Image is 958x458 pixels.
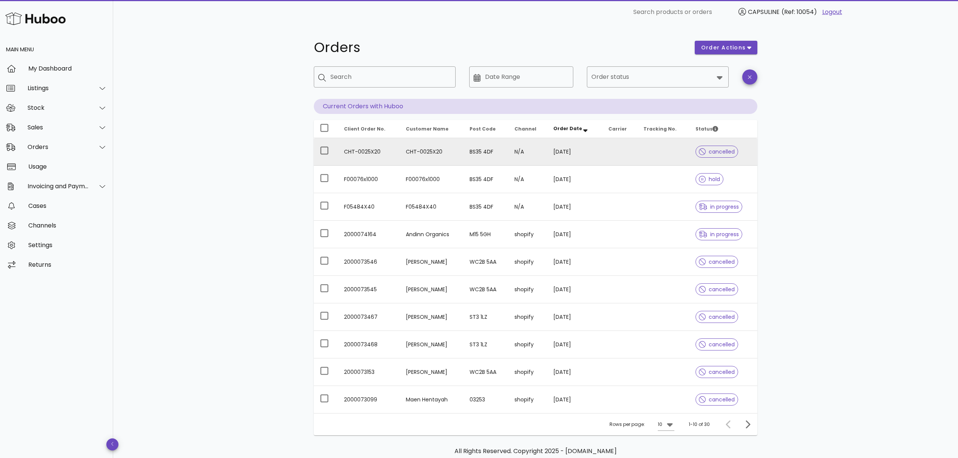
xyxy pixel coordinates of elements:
div: 10 [658,421,662,428]
button: Next page [741,418,754,431]
td: CHT-0025X20 [338,138,400,166]
td: [DATE] [547,386,602,413]
div: Order status [587,66,729,88]
td: shopify [508,221,548,248]
th: Post Code [464,120,508,138]
td: 2000073099 [338,386,400,413]
span: Carrier [608,126,627,132]
span: cancelled [699,149,735,154]
div: My Dashboard [28,65,107,72]
td: WC2B 5AA [464,248,508,276]
p: Current Orders with Huboo [314,99,757,114]
td: 03253 [464,386,508,413]
span: cancelled [699,342,735,347]
td: [DATE] [547,138,602,166]
div: Returns [28,261,107,268]
span: (Ref: 10054) [781,8,817,16]
th: Carrier [602,120,637,138]
td: [DATE] [547,358,602,386]
td: [DATE] [547,303,602,331]
span: order actions [701,44,746,52]
span: hold [699,177,720,182]
p: All Rights Reserved. Copyright 2025 - [DOMAIN_NAME] [320,447,751,456]
span: in progress [699,204,739,209]
span: CAPSULINE [748,8,780,16]
td: CHT-0025X20 [400,138,464,166]
h1: Orders [314,41,686,54]
div: Usage [28,163,107,170]
td: F05484X40 [400,193,464,221]
td: shopify [508,303,548,331]
div: Invoicing and Payments [28,183,89,190]
button: order actions [695,41,757,54]
span: cancelled [699,369,735,375]
div: Listings [28,85,89,92]
td: 2000073468 [338,331,400,358]
span: Status [695,126,718,132]
span: Channel [514,126,536,132]
td: [PERSON_NAME] [400,303,464,331]
td: ST3 1LZ [464,303,508,331]
td: shopify [508,386,548,413]
div: Sales [28,124,89,131]
td: 2000073546 [338,248,400,276]
td: N/A [508,193,548,221]
td: 2000073545 [338,276,400,303]
span: cancelled [699,287,735,292]
th: Status [689,120,757,138]
div: Cases [28,202,107,209]
td: [DATE] [547,221,602,248]
span: Post Code [470,126,496,132]
td: [PERSON_NAME] [400,248,464,276]
td: M15 5GH [464,221,508,248]
td: WC2B 5AA [464,358,508,386]
td: F00076x1000 [400,166,464,193]
td: 2000073467 [338,303,400,331]
td: shopify [508,276,548,303]
div: Stock [28,104,89,111]
span: cancelled [699,259,735,264]
div: Settings [28,241,107,249]
th: Channel [508,120,548,138]
div: Orders [28,143,89,151]
td: [PERSON_NAME] [400,331,464,358]
td: N/A [508,166,548,193]
div: Rows per page: [609,413,674,435]
img: Huboo Logo [5,11,66,27]
td: [DATE] [547,248,602,276]
span: cancelled [699,397,735,402]
th: Tracking No. [637,120,689,138]
span: Client Order No. [344,126,385,132]
td: [DATE] [547,331,602,358]
span: cancelled [699,314,735,320]
th: Customer Name [400,120,464,138]
td: shopify [508,358,548,386]
span: in progress [699,232,739,237]
td: [DATE] [547,193,602,221]
td: [DATE] [547,276,602,303]
td: BS35 4DF [464,166,508,193]
td: F05484X40 [338,193,400,221]
td: WC2B 5AA [464,276,508,303]
div: 10Rows per page: [658,418,674,430]
td: [PERSON_NAME] [400,358,464,386]
td: 2000074164 [338,221,400,248]
th: Order Date: Sorted descending. Activate to remove sorting. [547,120,602,138]
td: N/A [508,138,548,166]
td: 2000073153 [338,358,400,386]
td: BS35 4DF [464,138,508,166]
span: Tracking No. [643,126,677,132]
td: F00076x1000 [338,166,400,193]
td: Andinn Organics [400,221,464,248]
td: shopify [508,331,548,358]
td: shopify [508,248,548,276]
td: [PERSON_NAME] [400,276,464,303]
span: Order Date [553,125,582,132]
td: ST3 1LZ [464,331,508,358]
td: [DATE] [547,166,602,193]
td: BS35 4DF [464,193,508,221]
div: 1-10 of 30 [689,421,710,428]
th: Client Order No. [338,120,400,138]
span: Customer Name [406,126,448,132]
td: Maen Hentayah [400,386,464,413]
